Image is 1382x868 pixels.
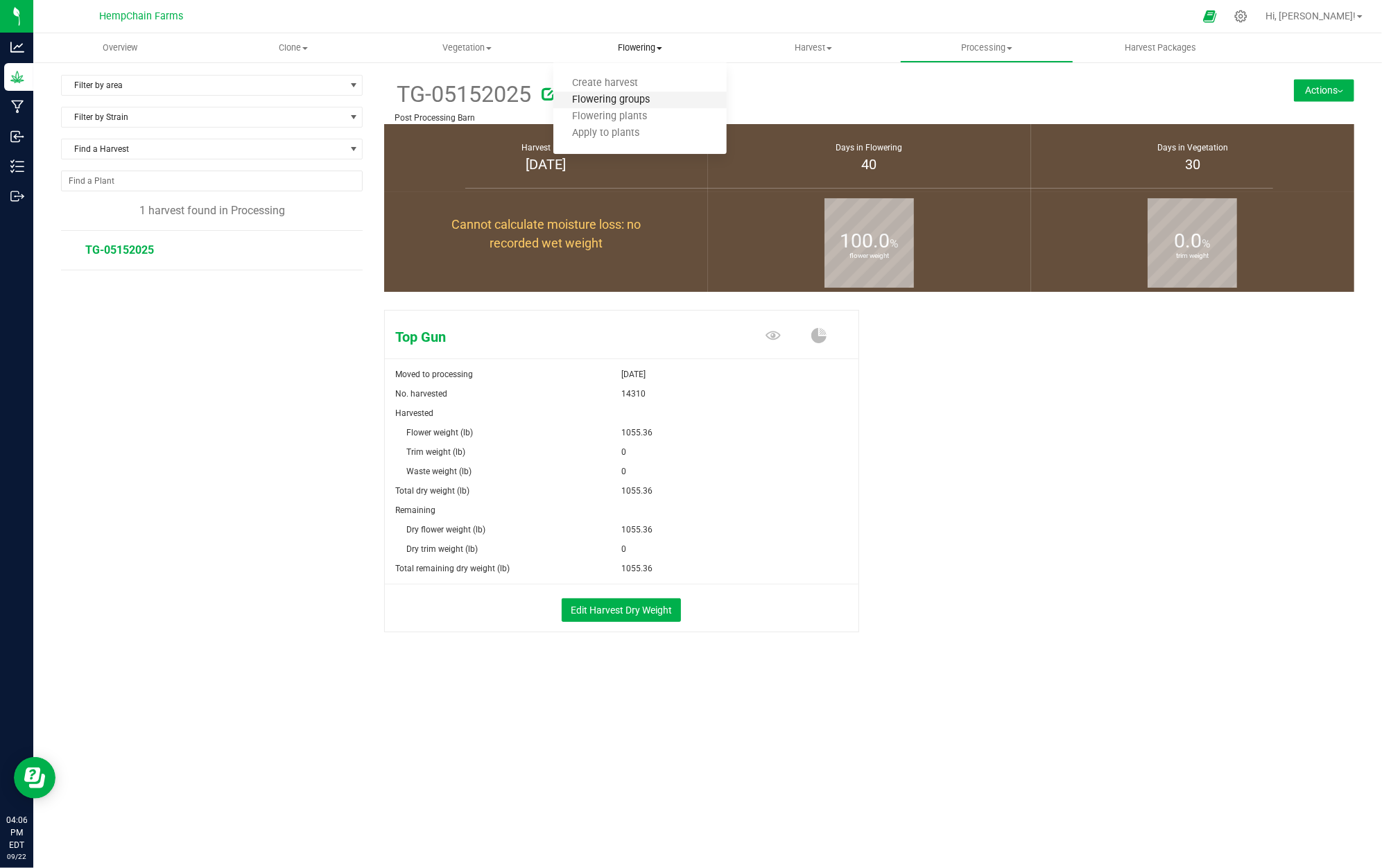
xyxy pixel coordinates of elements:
span: Dry flower weight (lb) [406,525,485,535]
group-info-box: Days in flowering [718,124,1021,192]
p: 09/22 [6,851,27,862]
span: Hi, [PERSON_NAME]! [1266,10,1356,21]
span: Remaining [395,505,435,515]
inline-svg: Inbound [10,130,24,144]
span: Cannot calculate moisture loss: no recorded wet weight [451,217,641,250]
a: Processing [900,33,1073,62]
span: Moved to processing [395,370,473,379]
span: Find a Harvest [62,139,345,159]
inline-svg: Grow [10,70,24,84]
span: 0 [621,462,626,481]
span: 1055.36 [621,423,653,442]
span: Harvested [395,408,433,418]
b: trim weight [1148,194,1237,318]
span: Create harvest [553,78,657,89]
span: Harvest [727,42,899,54]
group-info-box: Harvest Date [395,124,697,192]
a: Flowering Create harvest Flowering groups Flowering plants Apply to plants [553,33,727,62]
span: Flowering [553,42,727,54]
span: Dry trim weight (lb) [406,544,478,554]
span: 1055.36 [621,559,653,578]
group-info-box: Moisture loss % [395,192,697,292]
span: Open Ecommerce Menu [1194,3,1225,30]
span: 0 [621,539,626,559]
a: Harvest Packages [1073,33,1247,62]
div: Manage settings [1232,10,1250,23]
span: [DATE] [621,365,646,384]
span: Top Gun [385,327,700,347]
inline-svg: Analytics [10,40,24,54]
group-info-box: Days in vegetation [1042,124,1344,192]
span: select [345,76,362,95]
span: Apply to plants [553,128,658,139]
div: [DATE] [401,154,690,175]
span: Trim weight (lb) [406,447,465,457]
span: Filter by area [62,76,345,95]
inline-svg: Inventory [10,159,24,173]
div: 40 [725,154,1014,175]
span: Waste weight (lb) [406,467,472,476]
p: 04:06 PM EDT [6,814,27,851]
div: 1 harvest found in Processing [61,202,363,219]
span: Vegetation [381,42,553,54]
div: Days in Flowering [725,141,1014,154]
span: Flowering plants [553,111,666,123]
group-info-box: Trim weight % [1042,192,1344,292]
span: HempChain Farms [100,10,184,22]
div: 30 [1048,154,1337,175]
a: Harvest [727,33,900,62]
span: Flower weight (lb) [406,428,473,437]
span: 1055.36 [621,481,653,501]
span: Total remaining dry weight (lb) [395,564,510,573]
span: Filter by Strain [62,107,345,127]
span: Flowering groups [553,94,668,106]
span: Overview [84,42,157,54]
span: 14310 [621,384,646,403]
button: Edit Harvest Dry Weight [562,598,681,622]
inline-svg: Manufacturing [10,100,24,114]
span: Processing [901,42,1073,54]
a: Clone [207,33,380,62]
group-info-box: Flower weight % [718,192,1021,292]
span: 1055.36 [621,520,653,539]
a: Vegetation [380,33,553,62]
b: flower weight [824,194,914,318]
div: Harvest Date [401,141,690,154]
span: 0 [621,442,626,462]
inline-svg: Outbound [10,189,24,203]
span: No. harvested [395,389,447,399]
span: Clone [207,42,379,54]
span: TG-05152025 [395,78,531,112]
iframe: Resource center [14,757,55,799]
span: Harvest Packages [1106,42,1215,54]
span: Total dry weight (lb) [395,486,469,496]
a: Overview [33,33,207,62]
button: Actions [1294,79,1354,101]
p: Post Processing Barn [395,112,1182,124]
input: NO DATA FOUND [62,171,362,191]
span: TG-05152025 [85,243,154,257]
div: Days in Vegetation [1048,141,1337,154]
